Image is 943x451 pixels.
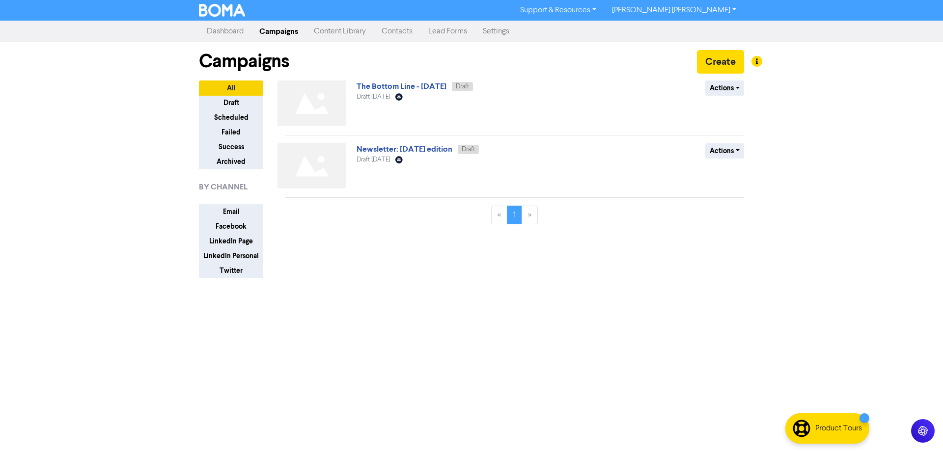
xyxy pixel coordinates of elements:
button: Archived [199,154,263,169]
button: Facebook [199,219,263,234]
a: Settings [475,22,517,41]
a: Dashboard [199,22,251,41]
span: BY CHANNEL [199,181,248,193]
button: Email [199,204,263,219]
button: Twitter [199,263,263,278]
a: Support & Resources [512,2,604,18]
a: The Bottom Line - [DATE] [357,81,446,91]
a: [PERSON_NAME] [PERSON_NAME] [604,2,744,18]
button: All [199,80,263,96]
h1: Campaigns [199,50,289,73]
a: Page 1 is your current page [507,206,522,224]
span: Draft [456,83,469,90]
button: Scheduled [199,110,263,125]
button: Actions [705,143,744,159]
span: Draft [462,146,475,153]
iframe: Chat Widget [894,404,943,451]
a: Lead Forms [420,22,475,41]
a: Contacts [374,22,420,41]
button: Failed [199,125,263,140]
span: Draft [DATE] [357,94,390,100]
button: Create [697,50,744,74]
button: Success [199,139,263,155]
button: Actions [705,80,744,96]
span: Draft [DATE] [357,157,390,163]
a: Campaigns [251,22,306,41]
button: LinkedIn Personal [199,248,263,264]
a: Newsletter: [DATE] edition [357,144,452,154]
button: LinkedIn Page [199,234,263,249]
img: Not found [277,80,346,126]
a: Content Library [306,22,374,41]
img: Not found [277,143,346,189]
img: BOMA Logo [199,4,245,17]
button: Draft [199,95,263,110]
